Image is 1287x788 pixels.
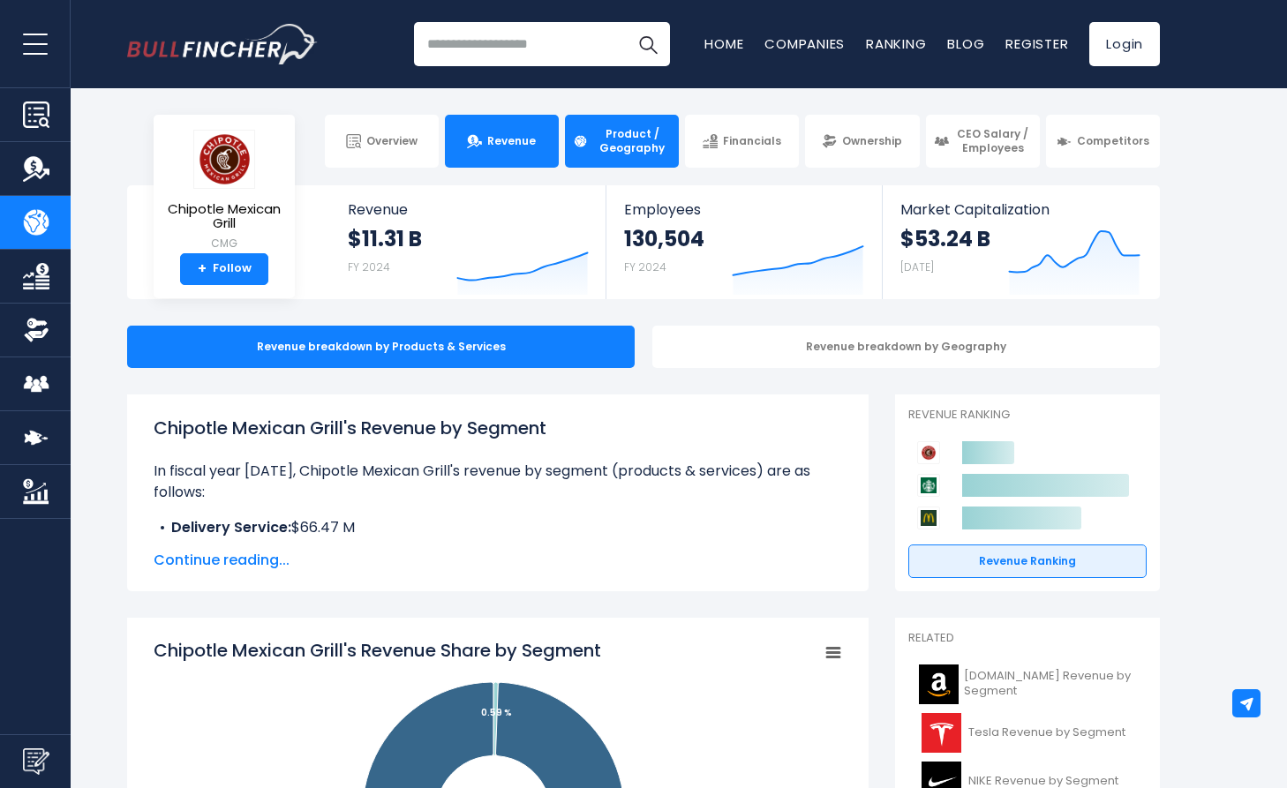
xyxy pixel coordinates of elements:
span: Overview [366,134,418,148]
img: Chipotle Mexican Grill competitors logo [917,441,940,464]
span: CEO Salary / Employees [954,127,1032,154]
img: Starbucks Corporation competitors logo [917,474,940,497]
small: [DATE] [900,259,934,274]
b: Delivery Service: [171,517,291,537]
a: Chipotle Mexican Grill CMG [167,129,282,253]
img: Ownership [23,317,49,343]
small: FY 2024 [348,259,390,274]
strong: $53.24 B [900,225,990,252]
span: Revenue [487,134,536,148]
p: In fiscal year [DATE], Chipotle Mexican Grill's revenue by segment (products & services) are as f... [154,461,842,503]
img: McDonald's Corporation competitors logo [917,507,940,529]
a: Revenue $11.31 B FY 2024 [330,185,606,299]
img: TSLA logo [919,713,963,753]
p: Revenue Ranking [908,408,1147,423]
span: Competitors [1077,134,1149,148]
small: CMG [168,236,281,251]
div: Revenue breakdown by Geography [652,326,1160,368]
a: Home [704,34,743,53]
a: +Follow [180,253,268,285]
a: Product / Geography [565,115,679,168]
a: Tesla Revenue by Segment [908,709,1147,757]
strong: 130,504 [624,225,704,252]
p: Related [908,631,1147,646]
a: Overview [325,115,439,168]
a: Financials [685,115,799,168]
h1: Chipotle Mexican Grill's Revenue by Segment [154,415,842,441]
span: [DOMAIN_NAME] Revenue by Segment [964,669,1136,699]
span: Continue reading... [154,550,842,571]
a: Competitors [1046,115,1160,168]
span: Revenue [348,201,589,218]
a: Employees 130,504 FY 2024 [606,185,881,299]
button: Search [626,22,670,66]
li: $66.47 M [154,517,842,538]
a: Revenue Ranking [908,544,1147,578]
a: Companies [764,34,845,53]
div: Revenue breakdown by Products & Services [127,326,635,368]
tspan: 0.59 % [481,706,512,719]
span: Market Capitalization [900,201,1140,218]
strong: $11.31 B [348,225,422,252]
span: Employees [624,201,863,218]
a: Go to homepage [127,24,317,64]
span: Ownership [842,134,902,148]
a: Ownership [805,115,919,168]
img: Bullfincher logo [127,24,318,64]
a: CEO Salary / Employees [926,115,1040,168]
tspan: Chipotle Mexican Grill's Revenue Share by Segment [154,638,601,663]
span: Product / Geography [593,127,671,154]
a: Blog [947,34,984,53]
a: Login [1089,22,1160,66]
a: Register [1005,34,1068,53]
span: Tesla Revenue by Segment [968,725,1125,740]
span: Financials [723,134,781,148]
a: [DOMAIN_NAME] Revenue by Segment [908,660,1147,709]
small: FY 2024 [624,259,666,274]
span: Chipotle Mexican Grill [168,202,281,231]
a: Revenue [445,115,559,168]
strong: + [198,261,207,277]
a: Market Capitalization $53.24 B [DATE] [883,185,1158,299]
img: AMZN logo [919,664,959,704]
a: Ranking [866,34,926,53]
